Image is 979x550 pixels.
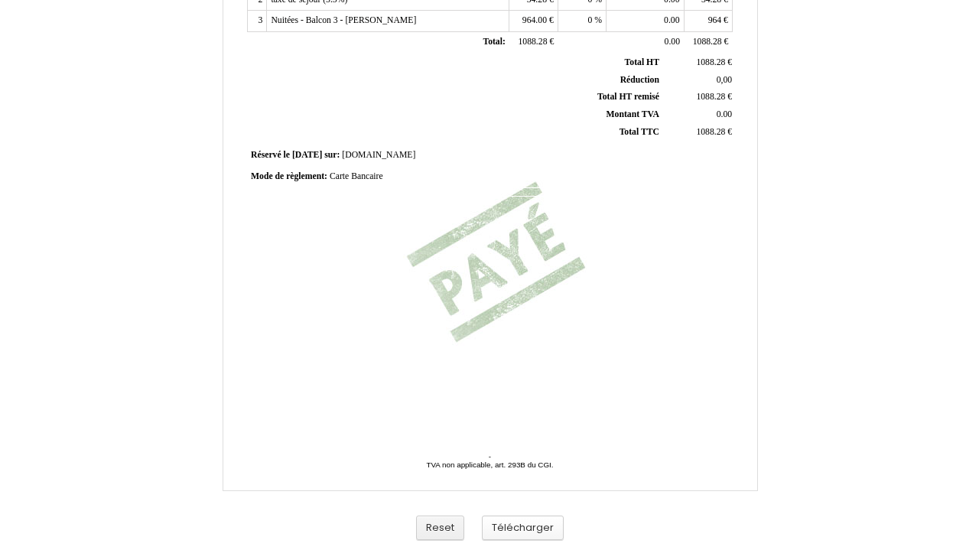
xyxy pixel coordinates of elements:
span: Total HT remisé [597,92,659,102]
td: € [662,89,735,106]
span: 1088.28 [696,57,725,67]
td: € [684,11,732,32]
td: € [662,123,735,141]
span: Mode de règlement: [251,171,327,181]
span: 1088.28 [693,37,722,47]
span: 964 [708,15,722,25]
span: [DATE] [292,150,322,160]
button: Télécharger [482,516,564,541]
span: Total TTC [620,127,659,137]
td: € [509,32,558,54]
td: € [509,11,558,32]
span: Montant TVA [607,109,659,119]
span: 1088.28 [518,37,547,47]
span: Total: [483,37,505,47]
span: - [489,452,491,461]
span: 0.00 [665,37,680,47]
span: Nuitées - Balcon 3 - [PERSON_NAME] [271,15,416,25]
span: 964.00 [522,15,547,25]
td: % [558,11,606,32]
td: € [684,32,732,54]
td: 3 [248,11,267,32]
span: 1088.28 [696,92,725,102]
span: Total HT [625,57,659,67]
span: 0,00 [717,75,732,85]
span: 0.00 [664,15,679,25]
span: 0.00 [717,109,732,119]
span: TVA non applicable, art. 293B du CGI. [426,461,553,469]
span: 1088.28 [696,127,725,137]
td: € [662,54,735,71]
span: Réduction [620,75,659,85]
span: Réservé le [251,150,290,160]
span: 0 [588,15,593,25]
span: Carte Bancaire [330,171,383,181]
button: Reset [416,516,464,541]
span: [DOMAIN_NAME] [342,150,415,160]
span: sur: [324,150,340,160]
